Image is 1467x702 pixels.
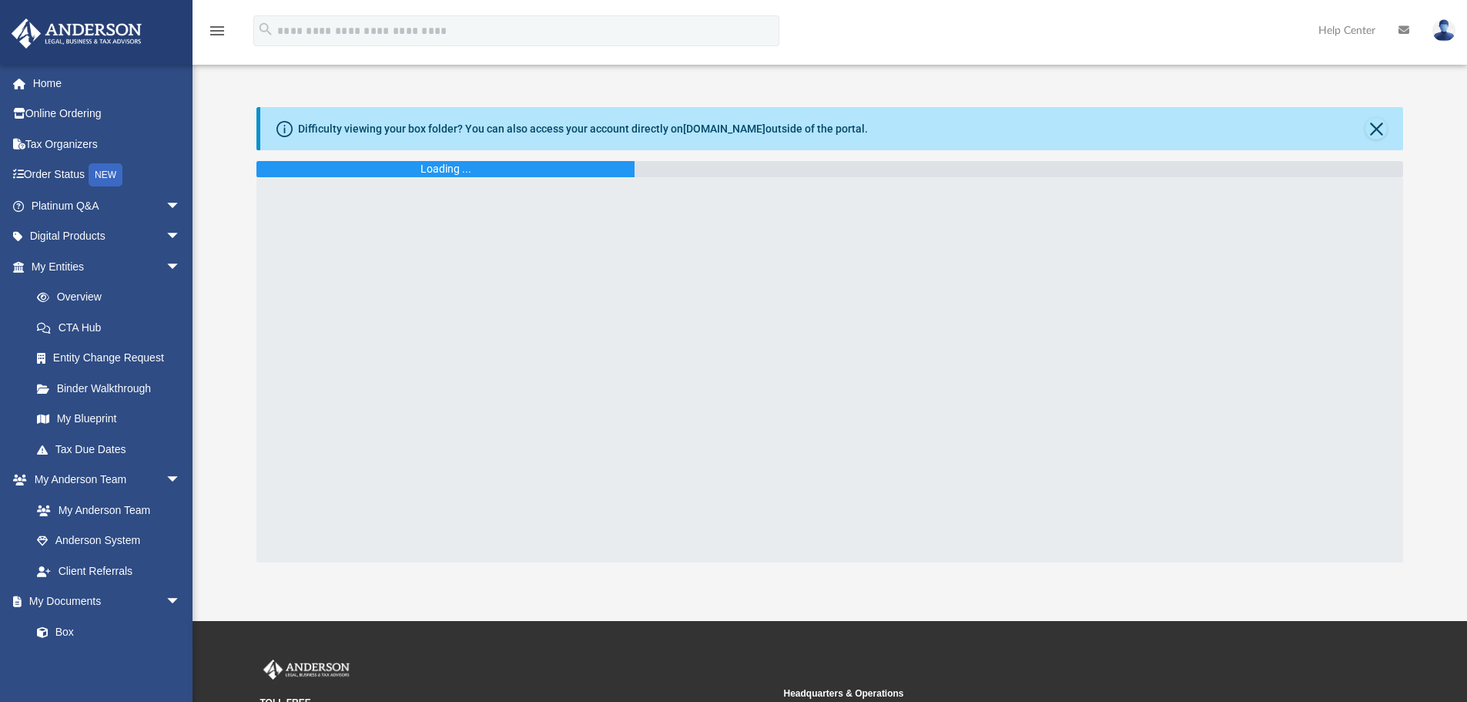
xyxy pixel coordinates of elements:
[11,68,204,99] a: Home
[166,586,196,618] span: arrow_drop_down
[11,586,196,617] a: My Documentsarrow_drop_down
[11,221,204,252] a: Digital Productsarrow_drop_down
[22,647,196,678] a: Meeting Minutes
[11,190,204,221] a: Platinum Q&Aarrow_drop_down
[260,660,353,680] img: Anderson Advisors Platinum Portal
[11,129,204,160] a: Tax Organizers
[257,21,274,38] i: search
[166,251,196,283] span: arrow_drop_down
[22,526,196,556] a: Anderson System
[166,465,196,496] span: arrow_drop_down
[166,190,196,222] span: arrow_drop_down
[683,123,765,135] a: [DOMAIN_NAME]
[22,404,196,435] a: My Blueprint
[11,251,204,282] a: My Entitiesarrow_drop_down
[22,282,204,313] a: Overview
[11,160,204,191] a: Order StatusNEW
[11,99,204,129] a: Online Ordering
[11,465,196,495] a: My Anderson Teamarrow_drop_down
[298,121,868,137] div: Difficulty viewing your box folder? You can also access your account directly on outside of the p...
[22,312,204,343] a: CTA Hub
[22,616,189,647] a: Box
[7,18,146,49] img: Anderson Advisors Platinum Portal
[1432,19,1455,42] img: User Pic
[22,343,204,374] a: Entity Change Request
[166,221,196,253] span: arrow_drop_down
[22,495,189,526] a: My Anderson Team
[1365,118,1387,139] button: Close
[89,163,122,186] div: NEW
[22,373,204,404] a: Binder Walkthrough
[420,161,471,177] div: Loading ...
[784,687,1297,700] small: Headquarters & Operations
[208,22,226,40] i: menu
[208,29,226,40] a: menu
[22,434,204,465] a: Tax Due Dates
[22,556,196,586] a: Client Referrals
